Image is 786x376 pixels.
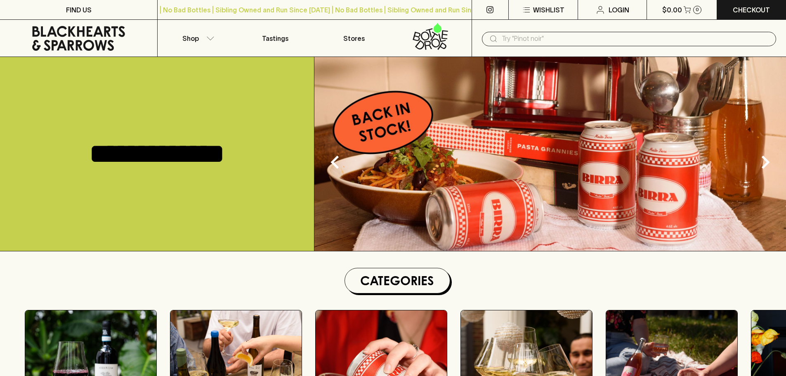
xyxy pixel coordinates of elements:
p: Tastings [262,33,288,43]
p: Checkout [733,5,770,15]
p: Login [609,5,629,15]
a: Tastings [236,20,314,57]
p: 0 [696,7,699,12]
button: Shop [158,20,236,57]
button: Next [749,146,782,179]
p: $0.00 [662,5,682,15]
img: optimise [314,57,786,251]
button: Previous [319,146,352,179]
p: FIND US [66,5,92,15]
input: Try "Pinot noir" [502,32,769,45]
p: Stores [343,33,365,43]
p: Shop [182,33,199,43]
a: Stores [315,20,393,57]
h1: Categories [348,272,446,290]
p: Wishlist [533,5,564,15]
